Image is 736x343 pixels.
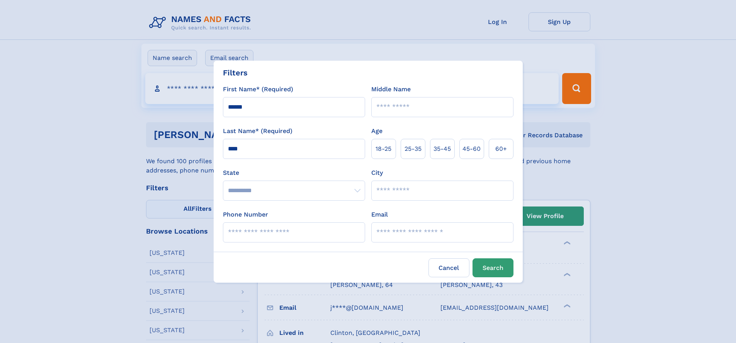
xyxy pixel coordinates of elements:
span: 18‑25 [376,144,391,154]
span: 45‑60 [462,144,481,154]
label: Email [371,210,388,219]
button: Search [473,258,513,277]
span: 25‑35 [405,144,422,154]
label: State [223,168,365,177]
label: Phone Number [223,210,268,219]
label: Middle Name [371,85,411,94]
span: 60+ [495,144,507,154]
label: Cancel [428,258,469,277]
label: Last Name* (Required) [223,126,292,136]
label: First Name* (Required) [223,85,293,94]
label: Age [371,126,382,136]
div: Filters [223,67,248,78]
label: City [371,168,383,177]
span: 35‑45 [433,144,451,154]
